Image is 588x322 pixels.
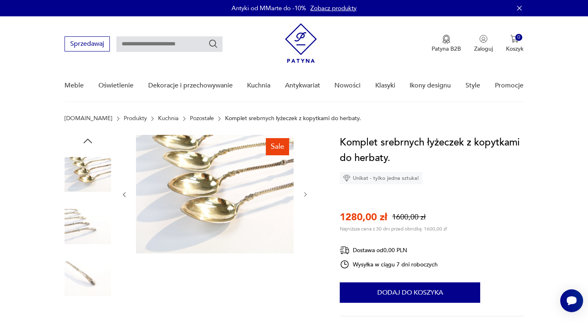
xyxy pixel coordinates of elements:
p: Zaloguj [474,45,493,53]
img: Ikona diamentu [343,174,350,182]
button: Zaloguj [474,35,493,53]
a: Style [465,70,480,101]
div: Unikat - tylko jedna sztuka! [340,172,422,184]
a: Kuchnia [247,70,270,101]
a: Dekoracje i przechowywanie [148,70,233,101]
a: Meble [65,70,84,101]
img: Ikona koszyka [510,35,519,43]
a: Klasyki [375,70,395,101]
a: [DOMAIN_NAME] [65,115,112,122]
img: Ikona dostawy [340,245,350,255]
p: Antyki od MMarte do -10% [232,4,306,12]
a: Ikona medaluPatyna B2B [432,35,461,53]
p: Koszyk [506,45,523,53]
iframe: Smartsupp widget button [560,289,583,312]
a: Produkty [124,115,147,122]
a: Sprzedawaj [65,42,110,47]
a: Promocje [495,70,523,101]
p: Komplet srebrnych łyżeczek z kopytkami do herbaty. [225,115,361,122]
button: Sprzedawaj [65,36,110,51]
button: Szukaj [208,39,218,49]
a: Pozostałe [190,115,214,122]
a: Oświetlenie [98,70,134,101]
p: 1280,00 zł [340,210,387,224]
a: Antykwariat [285,70,320,101]
button: 0Koszyk [506,35,523,53]
a: Ikony designu [410,70,451,101]
img: Ikonka użytkownika [479,35,488,43]
div: 0 [515,34,522,41]
img: Patyna - sklep z meblami i dekoracjami vintage [285,23,317,63]
a: Zobacz produkty [310,4,356,12]
button: Patyna B2B [432,35,461,53]
img: Zdjęcie produktu Komplet srebrnych łyżeczek z kopytkami do herbaty. [65,203,111,250]
p: 1600,00 zł [392,212,425,222]
button: Dodaj do koszyka [340,282,480,303]
img: Ikona medalu [442,35,450,44]
a: Nowości [334,70,361,101]
img: Zdjęcie produktu Komplet srebrnych łyżeczek z kopytkami do herbaty. [136,135,294,253]
img: Zdjęcie produktu Komplet srebrnych łyżeczek z kopytkami do herbaty. [65,255,111,302]
div: Wysyłka w ciągu 7 dni roboczych [340,259,438,269]
p: Patyna B2B [432,45,461,53]
p: Najniższa cena z 30 dni przed obniżką: 1600,00 zł [340,226,447,232]
div: Sale [266,138,289,155]
a: Kuchnia [158,115,178,122]
div: Dostawa od 0,00 PLN [340,245,438,255]
h1: Komplet srebrnych łyżeczek z kopytkami do herbaty. [340,135,523,166]
img: Zdjęcie produktu Komplet srebrnych łyżeczek z kopytkami do herbaty. [65,151,111,198]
